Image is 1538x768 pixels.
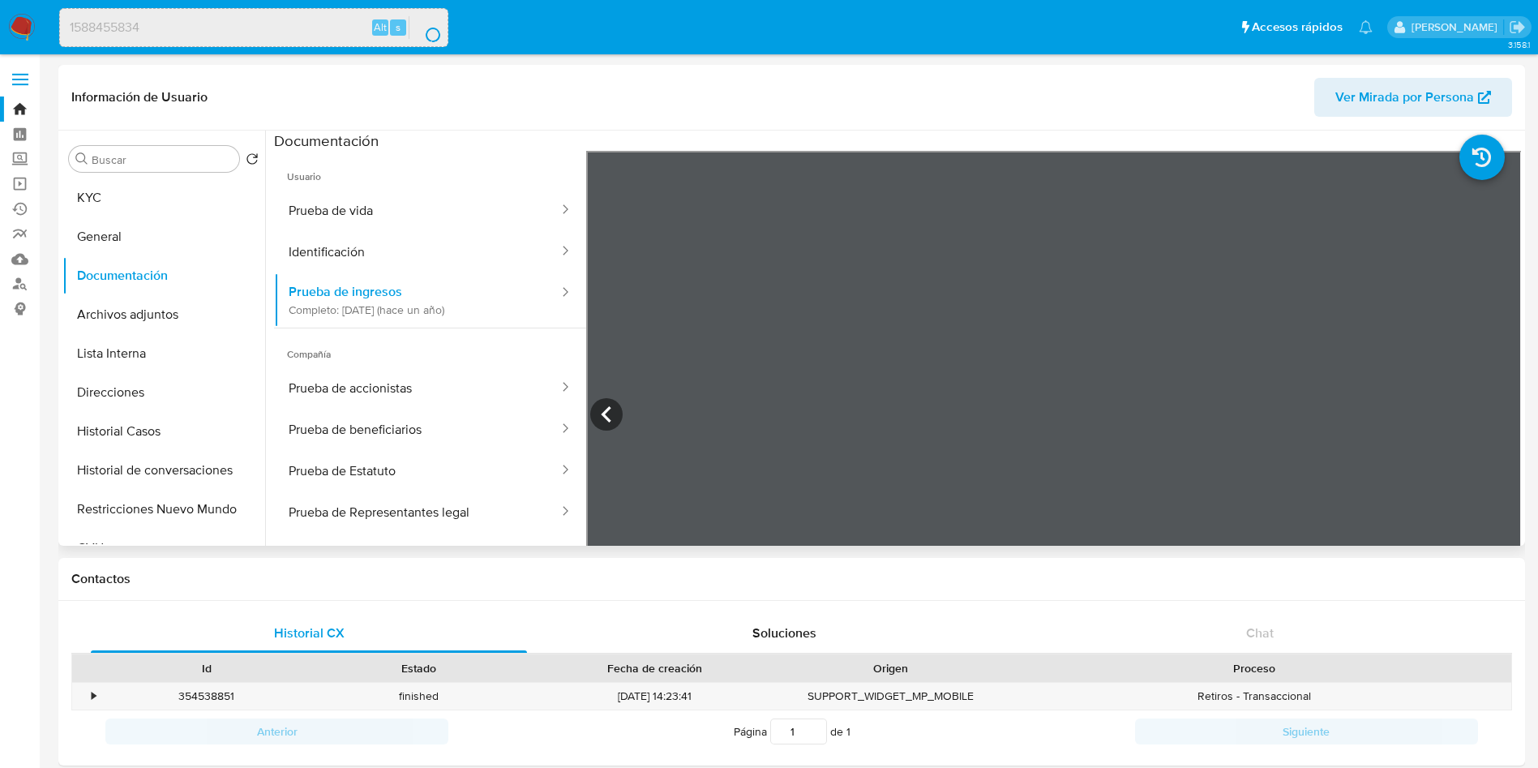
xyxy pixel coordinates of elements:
[537,660,773,676] div: Fecha de creación
[396,19,401,35] span: s
[92,689,96,704] div: •
[1412,19,1503,35] p: valeria.duch@mercadolibre.com
[62,256,265,295] button: Documentación
[71,571,1512,587] h1: Contactos
[846,723,850,740] span: 1
[1335,78,1474,117] span: Ver Mirada por Persona
[112,660,302,676] div: Id
[796,660,986,676] div: Origen
[1509,19,1526,36] a: Salir
[785,683,997,710] div: SUPPORT_WIDGET_MP_MOBILE
[324,660,514,676] div: Estado
[60,17,448,38] input: Buscar usuario o caso...
[62,334,265,373] button: Lista Interna
[409,16,442,39] button: search-icon
[997,683,1511,710] div: Retiros - Transaccional
[525,683,785,710] div: [DATE] 14:23:41
[75,152,88,165] button: Buscar
[71,89,208,105] h1: Información de Usuario
[374,19,387,35] span: Alt
[62,412,265,451] button: Historial Casos
[734,719,850,744] span: Página de
[1246,624,1274,642] span: Chat
[246,152,259,170] button: Volver al orden por defecto
[62,373,265,412] button: Direcciones
[1135,719,1478,744] button: Siguiente
[92,152,233,167] input: Buscar
[105,719,448,744] button: Anterior
[62,217,265,256] button: General
[101,683,313,710] div: 354538851
[62,178,265,217] button: KYC
[313,683,525,710] div: finished
[62,295,265,334] button: Archivos adjuntos
[1314,78,1512,117] button: Ver Mirada por Persona
[1359,20,1373,34] a: Notificaciones
[1009,660,1500,676] div: Proceso
[62,529,265,568] button: CVU
[752,624,816,642] span: Soluciones
[62,451,265,490] button: Historial de conversaciones
[62,490,265,529] button: Restricciones Nuevo Mundo
[1252,19,1343,36] span: Accesos rápidos
[274,624,345,642] span: Historial CX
